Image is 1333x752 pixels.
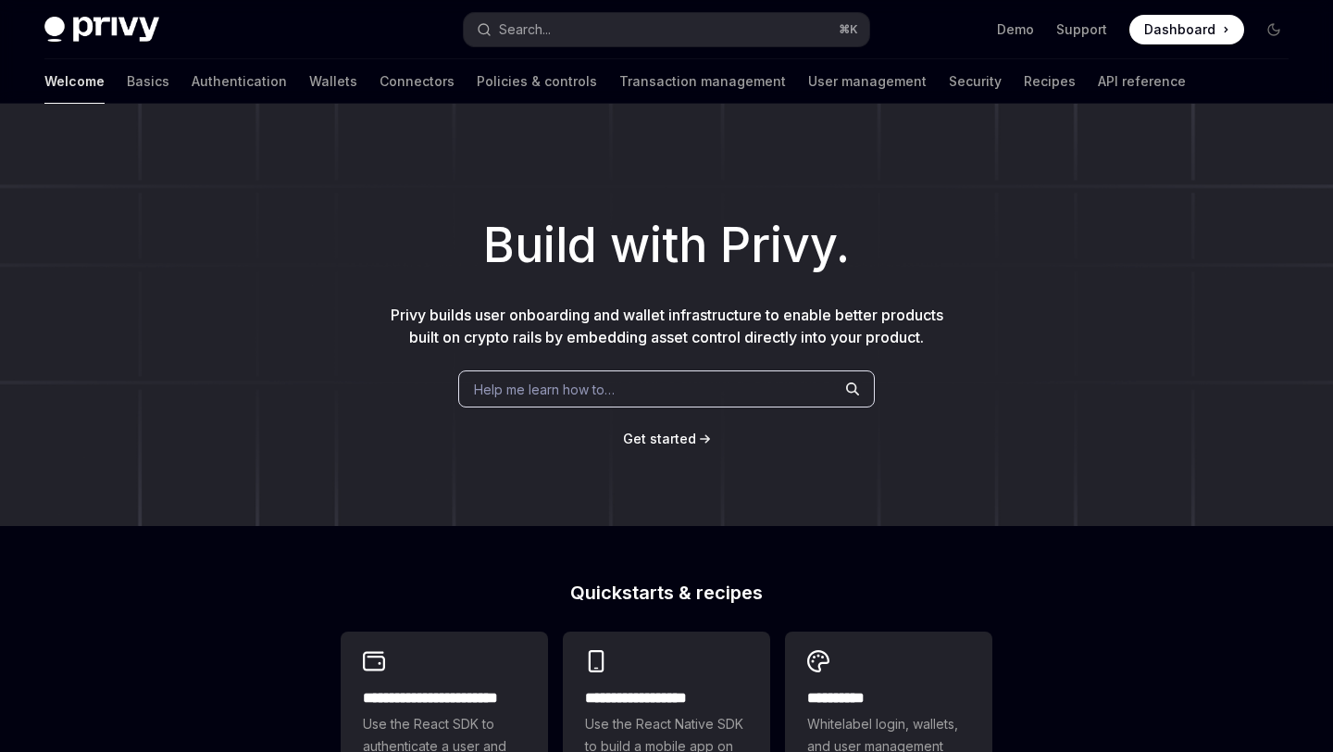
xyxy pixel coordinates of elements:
img: dark logo [44,17,159,43]
span: Dashboard [1144,20,1215,39]
a: Wallets [309,59,357,104]
a: Welcome [44,59,105,104]
a: Policies & controls [477,59,597,104]
a: Dashboard [1129,15,1244,44]
a: Security [949,59,1002,104]
div: Search... [499,19,551,41]
a: Support [1056,20,1107,39]
a: Basics [127,59,169,104]
span: Get started [623,431,696,446]
h1: Build with Privy. [30,209,1303,282]
a: Recipes [1024,59,1076,104]
button: Toggle dark mode [1259,15,1289,44]
a: Demo [997,20,1034,39]
a: API reference [1098,59,1186,104]
span: ⌘ K [839,22,858,37]
a: Connectors [380,59,455,104]
h2: Quickstarts & recipes [341,583,992,602]
span: Privy builds user onboarding and wallet infrastructure to enable better products built on crypto ... [391,306,943,346]
button: Search...⌘K [464,13,868,46]
a: Transaction management [619,59,786,104]
a: Authentication [192,59,287,104]
a: User management [808,59,927,104]
a: Get started [623,430,696,448]
span: Help me learn how to… [474,380,615,399]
